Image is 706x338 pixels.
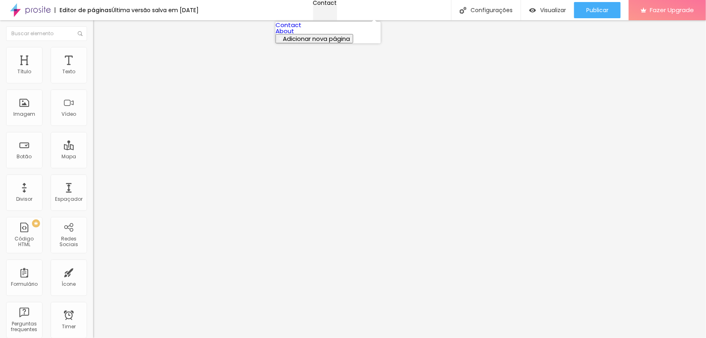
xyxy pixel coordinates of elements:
div: Mapa [61,154,76,159]
div: Imagem [13,111,35,117]
div: Ícone [62,281,76,287]
button: Visualizar [521,2,574,18]
img: view-1.svg [529,7,536,14]
div: Vídeo [61,111,76,117]
div: Redes Sociais [53,236,85,248]
div: Timer [62,324,76,329]
input: Buscar elemento [6,26,87,41]
div: Espaçador [55,196,83,202]
div: Perguntas frequentes [8,321,40,333]
span: Publicar [586,7,608,13]
button: Publicar [574,2,621,18]
div: Botão [17,154,32,159]
span: Fazer Upgrade [650,6,694,13]
span: Adicionar nova página [283,34,350,43]
button: Adicionar nova página [276,34,353,43]
div: Divisor [16,196,32,202]
div: Texto [62,69,75,74]
a: Contact [276,21,301,29]
img: Icone [78,31,83,36]
span: Visualizar [540,7,566,13]
a: About [276,27,294,35]
iframe: Editor [93,20,706,338]
div: Editor de páginas [55,7,112,13]
div: Título [17,69,31,74]
div: Formulário [11,281,38,287]
div: Última versão salva em [DATE] [112,7,199,13]
div: Código HTML [8,236,40,248]
img: Icone [460,7,466,14]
